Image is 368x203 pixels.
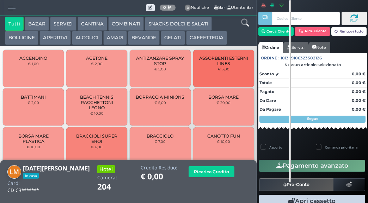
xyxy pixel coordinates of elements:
small: € 3,00 [218,67,229,71]
strong: 0,00 € [352,107,366,112]
img: Lucia Morelli [7,165,21,179]
span: BRACCIOLO [147,133,173,139]
button: Rimuovi tutto [331,27,367,36]
span: ACETONE [86,56,108,61]
span: ASSORBENTI ESTERNI LINES [199,56,248,66]
strong: Sconto [259,71,274,77]
button: COMBINATI [108,17,144,31]
label: Asporto [269,145,282,150]
button: BOLLICINE [5,31,38,45]
button: Cerca Cliente [258,27,294,36]
h1: € 0,00 [141,172,177,181]
strong: 0,00 € [352,80,366,85]
small: € 10,00 [27,145,40,149]
div: Nessun articolo selezionato [258,62,367,67]
b: 0 [163,5,166,10]
span: BRACCIOLI SUPER EROI [72,133,121,144]
h4: Card: [7,181,20,186]
span: BORSA MARE [208,94,239,100]
small: € 10,00 [90,111,104,115]
a: Servizi [283,42,308,53]
button: CAFFETTERIA [186,31,227,45]
small: € 6,00 [91,145,103,149]
strong: Da Pagare [259,107,281,112]
small: € 10,00 [217,139,230,144]
span: BORRACCIA MINIONS [136,94,184,100]
small: € 5,00 [154,67,166,71]
a: Note [308,42,330,53]
button: SNACKS DOLCI E SALATI [145,17,212,31]
button: APERITIVI [39,31,71,45]
span: 101359106323502126 [281,55,322,61]
small: € 2,00 [91,62,103,66]
span: 0 [185,5,191,11]
small: € 20,00 [216,100,231,105]
span: Ordine : [261,55,280,61]
span: In casa [23,173,39,179]
strong: 0,00 € [352,71,366,76]
strong: 0,00 € [352,98,366,103]
small: € 5,00 [154,100,166,105]
small: € 7,00 [154,139,166,144]
span: CANOTTO FUN [207,133,240,139]
button: BEVANDE [128,31,160,45]
button: BAZAR [25,17,49,31]
a: Ordine [258,42,283,53]
button: AMARI [103,31,127,45]
strong: Segue [307,116,318,121]
b: [DATE][PERSON_NAME] [23,164,90,172]
label: Comanda prioritaria [325,145,357,150]
button: GELATI [161,31,185,45]
button: Pagamento avanzato [259,160,365,172]
h4: Credito Residuo: [141,165,177,170]
small: € 1,00 [28,62,39,66]
button: Ricarica Credito [189,166,234,177]
button: Tutti [5,17,24,31]
span: ACCENDINO [19,56,47,61]
small: € 2,00 [27,100,39,105]
span: Bar | Utente Bar [146,2,253,13]
span: BEACH TENNIS RACCHETTONI LEGNO [72,94,121,110]
span: BATTIMANI [21,94,46,100]
strong: Pagato [259,89,274,94]
strong: Totale [259,80,272,85]
button: Pre-Conto [259,178,334,191]
strong: Da Dare [259,98,276,103]
button: CANTINA [78,17,107,31]
h1: 204 [97,182,131,191]
h4: Camera: [97,175,117,180]
input: Codice Cliente [272,12,339,25]
strong: 0,00 € [352,89,366,94]
button: ALCOLICI [72,31,102,45]
h3: Hotel [97,165,115,173]
span: ANTIZANZARE SPRAY STOP [136,56,185,66]
button: SERVIZI [50,17,76,31]
button: Rim. Cliente [295,27,330,36]
span: Notifiche [181,3,213,13]
span: BORSA MARE PLASTICA [9,133,58,144]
